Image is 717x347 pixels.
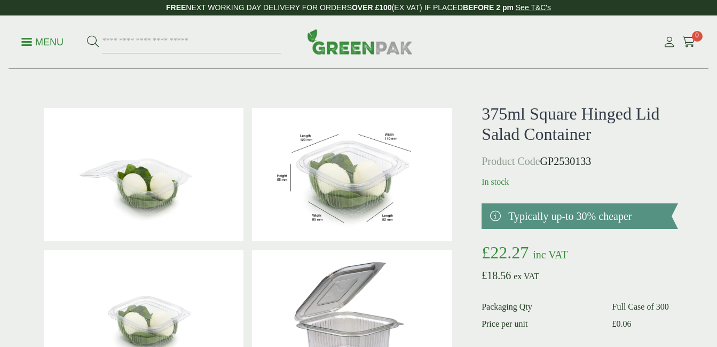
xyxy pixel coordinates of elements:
[533,249,568,261] span: inc VAT
[663,37,676,48] i: My Account
[352,3,392,12] strong: OVER £100
[482,301,599,313] dt: Packaging Qty
[482,270,511,281] bdi: 18.56
[482,176,677,188] p: In stock
[463,3,514,12] strong: BEFORE 2 pm
[482,243,490,262] span: £
[482,318,599,330] dt: Price per unit
[682,37,696,48] i: Cart
[21,36,64,49] p: Menu
[482,153,677,169] p: GP2530133
[514,272,539,281] span: ex VAT
[612,319,617,328] span: £
[516,3,551,12] a: See T&C's
[44,108,243,241] img: 375ml Square Hinged Salad Container Open
[21,36,64,46] a: Menu
[612,301,678,313] dd: Full Case of 300
[482,155,540,167] span: Product Code
[682,34,696,50] a: 0
[252,108,452,241] img: SaladBox_375
[307,29,413,54] img: GreenPak Supplies
[692,31,703,42] span: 0
[482,270,487,281] span: £
[612,319,632,328] bdi: 0.06
[482,243,529,262] bdi: 22.27
[166,3,186,12] strong: FREE
[482,104,677,145] h1: 375ml Square Hinged Lid Salad Container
